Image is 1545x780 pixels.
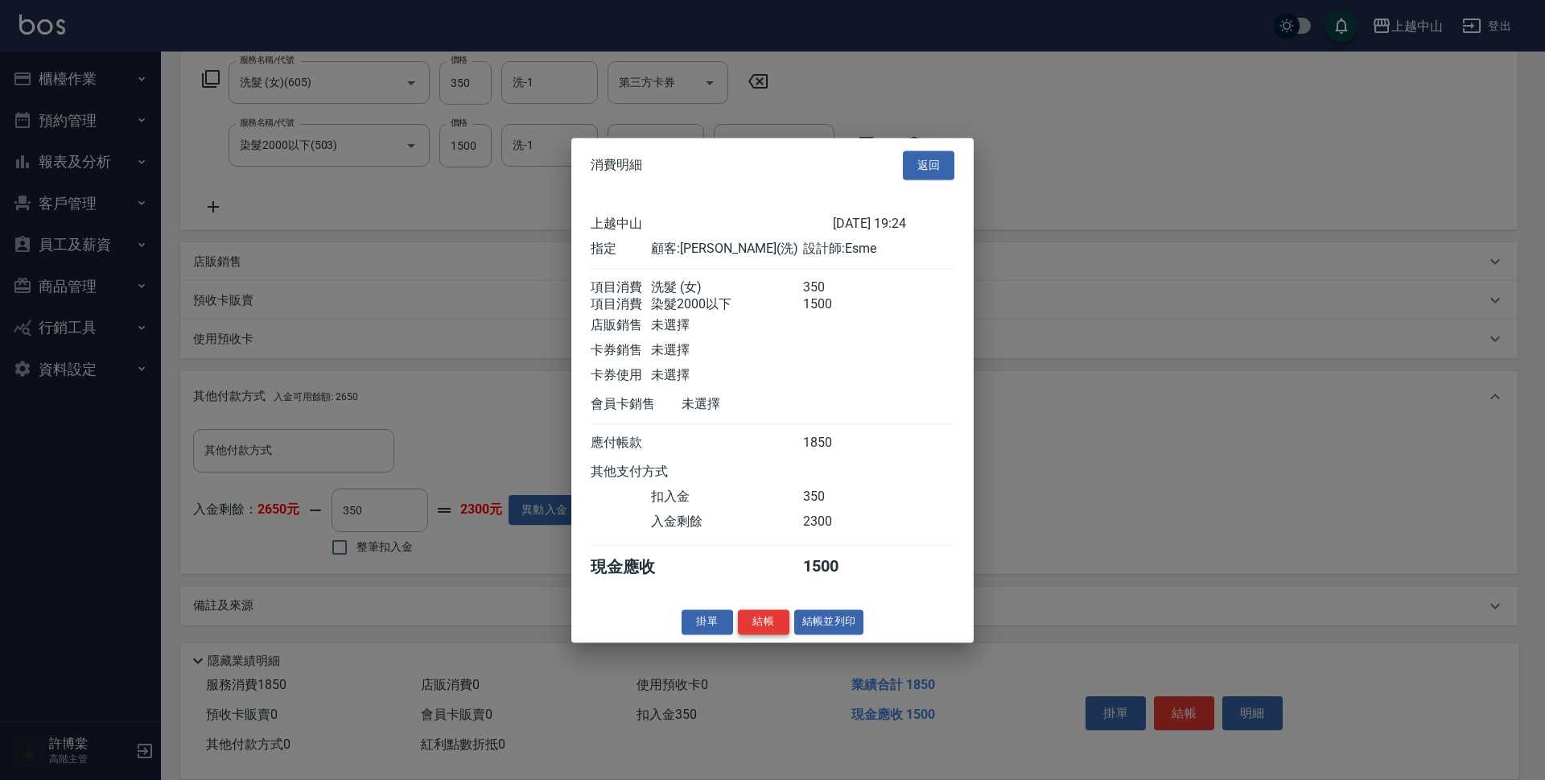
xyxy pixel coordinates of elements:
[591,342,651,359] div: 卡券銷售
[591,296,651,313] div: 項目消費
[651,367,802,384] div: 未選擇
[803,279,863,296] div: 350
[591,367,651,384] div: 卡券使用
[682,396,833,413] div: 未選擇
[803,556,863,578] div: 1500
[591,464,712,481] div: 其他支付方式
[651,296,802,313] div: 染髮2000以下
[794,609,864,634] button: 結帳並列印
[591,157,642,173] span: 消費明細
[651,489,802,506] div: 扣入金
[651,514,802,530] div: 入金剩餘
[803,489,863,506] div: 350
[651,279,802,296] div: 洗髮 (女)
[651,317,802,334] div: 未選擇
[803,514,863,530] div: 2300
[651,241,802,258] div: 顧客: [PERSON_NAME](洗)
[903,151,954,180] button: 返回
[591,396,682,413] div: 會員卡銷售
[591,435,651,452] div: 應付帳款
[591,556,682,578] div: 現金應收
[591,216,833,233] div: 上越中山
[833,216,954,233] div: [DATE] 19:24
[682,609,733,634] button: 掛單
[651,342,802,359] div: 未選擇
[591,317,651,334] div: 店販銷售
[591,279,651,296] div: 項目消費
[738,609,789,634] button: 結帳
[803,296,863,313] div: 1500
[803,435,863,452] div: 1850
[591,241,651,258] div: 指定
[803,241,954,258] div: 設計師: Esme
